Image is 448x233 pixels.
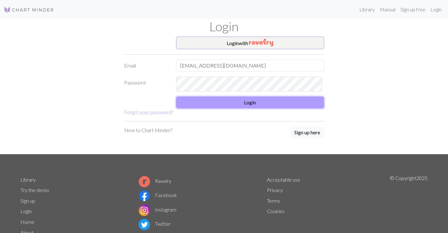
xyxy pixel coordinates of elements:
[267,177,300,183] a: Acceptable use
[139,205,150,216] img: Instagram logo
[17,19,432,34] h1: Login
[139,178,171,184] a: Ravelry
[428,3,444,16] a: Login
[139,219,150,230] img: Twitter logo
[176,96,324,108] button: Login
[139,221,171,227] a: Twitter
[139,190,150,201] img: Facebook logo
[139,207,176,213] a: Instagram
[357,3,377,16] a: Library
[120,77,172,91] label: Password
[124,109,173,115] a: Forgot your password?
[139,176,150,187] img: Ravelry logo
[176,37,324,49] button: Loginwith
[20,208,32,214] a: Login
[4,6,54,14] img: Logo
[377,3,398,16] a: Manual
[267,208,285,214] a: Cookies
[267,187,283,193] a: Privacy
[398,3,428,16] a: Sign up free
[20,219,34,225] a: Home
[290,126,324,138] button: Sign up here
[267,198,280,204] a: Terms
[290,126,324,139] a: Sign up here
[139,192,177,198] a: Facebook
[20,187,49,193] a: Try the demo
[20,198,35,204] a: Sign up
[20,177,36,183] a: Library
[249,39,273,46] img: Ravelry
[120,60,172,72] label: Email
[124,126,172,134] p: New to Chart Minder?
